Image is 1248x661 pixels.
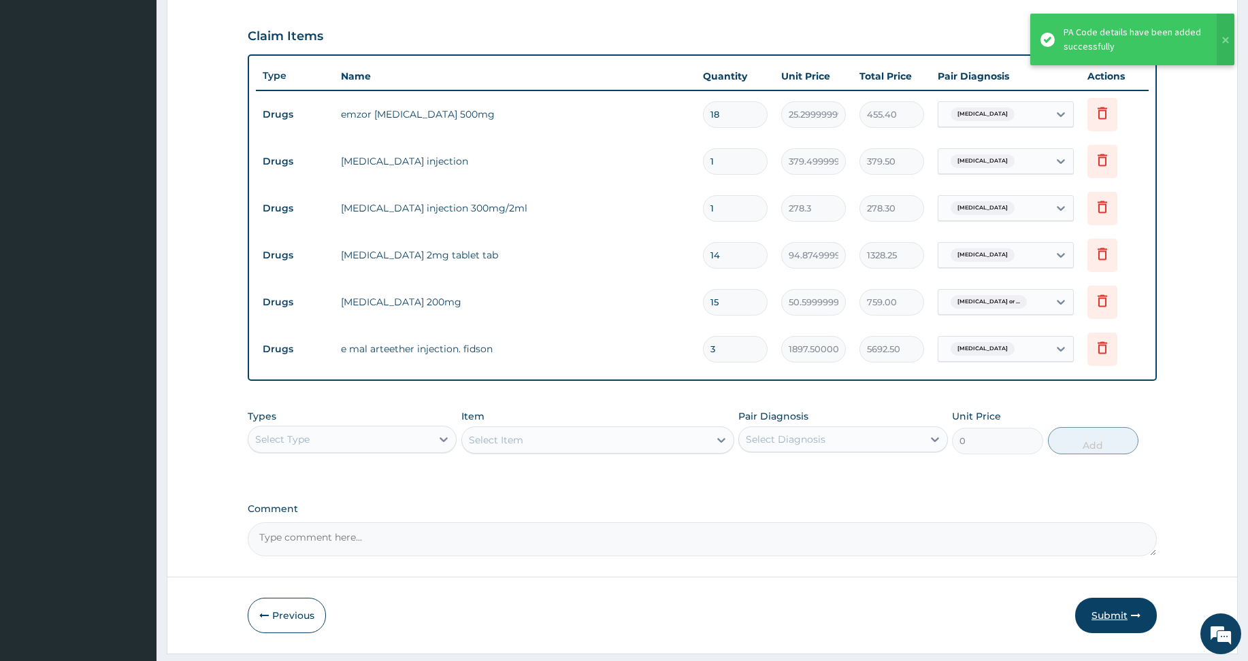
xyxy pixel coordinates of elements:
[334,101,696,128] td: emzor [MEDICAL_DATA] 500mg
[256,149,334,174] td: Drugs
[951,342,1015,356] span: [MEDICAL_DATA]
[256,102,334,127] td: Drugs
[334,63,696,90] th: Name
[1081,63,1149,90] th: Actions
[334,194,696,222] td: [MEDICAL_DATA] injection 300mg/2ml
[248,598,326,633] button: Previous
[334,335,696,362] td: e mal arteether injection. fidson
[951,201,1015,215] span: [MEDICAL_DATA]
[79,171,188,309] span: We're online!
[931,63,1081,90] th: Pair Diagnosis
[1048,427,1139,454] button: Add
[248,503,1157,515] label: Comment
[951,154,1015,168] span: [MEDICAL_DATA]
[951,295,1027,309] span: [MEDICAL_DATA] or ...
[255,433,310,446] div: Select Type
[853,63,931,90] th: Total Price
[461,409,485,423] label: Item
[256,196,334,221] td: Drugs
[952,409,1001,423] label: Unit Price
[256,337,334,362] td: Drugs
[248,411,276,422] label: Types
[774,63,853,90] th: Unit Price
[256,63,334,88] th: Type
[71,76,229,94] div: Chat with us now
[334,241,696,269] td: [MEDICAL_DATA] 2mg tablet tab
[256,290,334,315] td: Drugs
[334,288,696,316] td: [MEDICAL_DATA] 200mg
[738,409,808,423] label: Pair Diagnosis
[7,371,259,419] textarea: Type your message and hit 'Enter'
[1075,598,1157,633] button: Submit
[25,68,55,102] img: d_794563401_company_1708531726252_794563401
[223,7,256,39] div: Minimize live chat window
[951,248,1015,262] span: [MEDICAL_DATA]
[256,243,334,268] td: Drugs
[696,63,774,90] th: Quantity
[951,107,1015,121] span: [MEDICAL_DATA]
[746,433,825,446] div: Select Diagnosis
[334,148,696,175] td: [MEDICAL_DATA] injection
[248,29,323,44] h3: Claim Items
[1064,25,1204,54] div: PA Code details have been added successfully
